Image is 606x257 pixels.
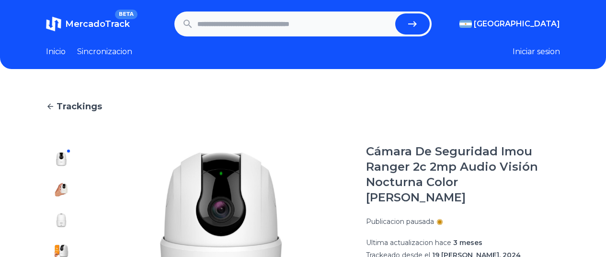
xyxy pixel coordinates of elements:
img: Cámara De Seguridad Imou Ranger 2c 2mp Audio Visión Nocturna Color Blanco [54,213,69,228]
img: MercadoTrack [46,16,61,32]
button: [GEOGRAPHIC_DATA] [459,18,560,30]
img: Cámara De Seguridad Imou Ranger 2c 2mp Audio Visión Nocturna Color Blanco [54,152,69,167]
img: Argentina [459,20,472,28]
span: BETA [115,10,137,19]
a: Sincronizacion [77,46,132,58]
a: Inicio [46,46,66,58]
span: 3 meses [453,238,482,247]
h1: Cámara De Seguridad Imou Ranger 2c 2mp Audio Visión Nocturna Color [PERSON_NAME] [366,144,560,205]
span: Ultima actualizacion hace [366,238,451,247]
button: Iniciar sesion [513,46,560,58]
p: Publicacion pausada [366,217,434,226]
img: Cámara De Seguridad Imou Ranger 2c 2mp Audio Visión Nocturna Color Blanco [54,182,69,198]
span: MercadoTrack [65,19,130,29]
a: MercadoTrackBETA [46,16,130,32]
span: [GEOGRAPHIC_DATA] [474,18,560,30]
a: Trackings [46,100,560,113]
span: Trackings [57,100,102,113]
